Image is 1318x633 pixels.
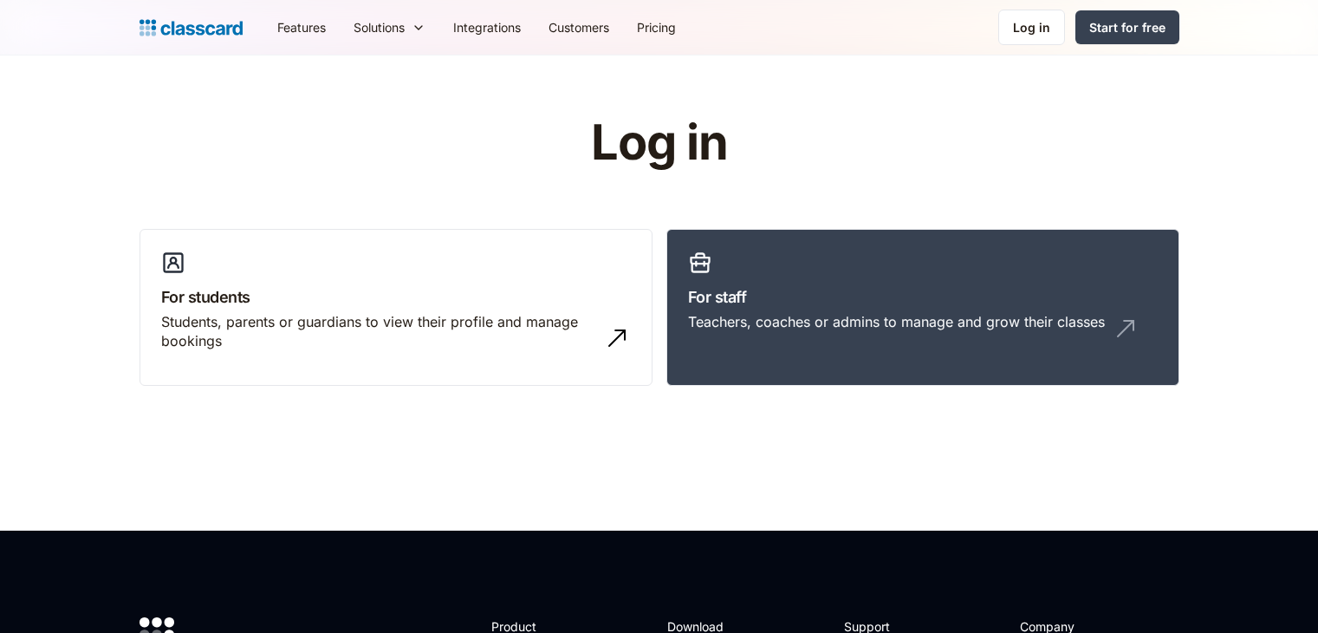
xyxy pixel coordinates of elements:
[263,8,340,47] a: Features
[161,312,596,351] div: Students, parents or guardians to view their profile and manage bookings
[340,8,439,47] div: Solutions
[1013,18,1050,36] div: Log in
[140,229,653,387] a: For studentsStudents, parents or guardians to view their profile and manage bookings
[535,8,623,47] a: Customers
[1089,18,1165,36] div: Start for free
[666,229,1179,387] a: For staffTeachers, coaches or admins to manage and grow their classes
[688,312,1105,331] div: Teachers, coaches or admins to manage and grow their classes
[354,18,405,36] div: Solutions
[161,285,631,309] h3: For students
[688,285,1158,309] h3: For staff
[439,8,535,47] a: Integrations
[140,16,243,40] a: home
[623,8,690,47] a: Pricing
[998,10,1065,45] a: Log in
[1075,10,1179,44] a: Start for free
[384,116,934,170] h1: Log in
